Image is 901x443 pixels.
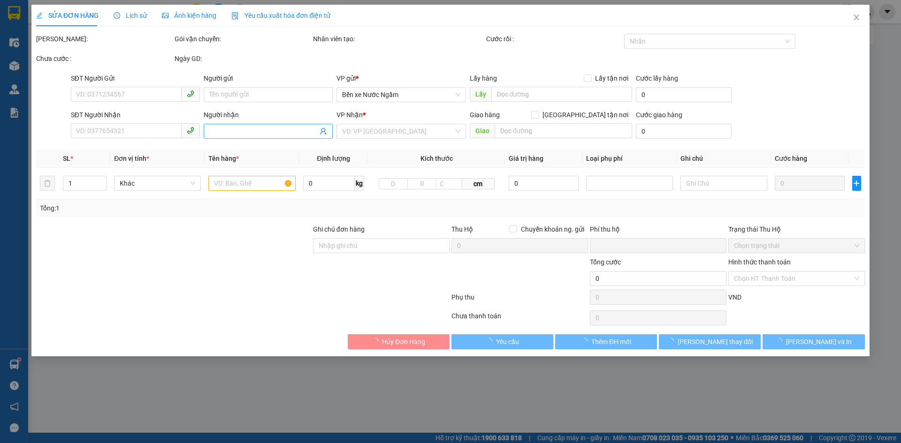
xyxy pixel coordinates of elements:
[680,176,767,191] input: Ghi Chú
[486,34,623,44] div: Cước rồi :
[852,176,861,191] button: plus
[491,87,632,102] input: Dọc đường
[636,75,678,82] label: Cước lấy hàng
[667,338,678,345] span: loading
[659,334,761,349] button: [PERSON_NAME] thay đổi
[495,123,632,138] input: Dọc đường
[209,155,239,162] span: Tên hàng
[175,34,311,44] div: Gói vận chuyển:
[775,155,808,162] span: Cước hàng
[407,178,436,189] input: R
[348,334,450,349] button: Hủy Đơn Hàng
[40,203,348,213] div: Tổng: 1
[677,150,771,168] th: Ghi chú
[451,334,553,349] button: Yêu cầu
[420,155,453,162] span: Kích thước
[337,73,466,83] div: VP gửi
[734,239,859,253] span: Chọn trạng thái
[517,224,588,234] span: Chuyển khoản ng. gửi
[317,155,350,162] span: Định lượng
[496,337,519,347] span: Yêu cầu
[776,338,786,345] span: loading
[71,110,200,120] div: SĐT Người Nhận
[313,238,450,253] input: Ghi chú đơn hàng
[114,12,120,19] span: clock-circle
[590,258,621,266] span: Tổng cước
[786,337,852,347] span: [PERSON_NAME] và In
[591,73,632,83] span: Lấy tận nơi
[462,178,494,189] span: cm
[636,87,732,102] input: Cước lấy hàng
[590,224,726,238] div: Phí thu hộ
[728,293,741,301] span: VND
[775,176,845,191] input: 0
[372,338,382,345] span: loading
[539,110,632,120] span: [GEOGRAPHIC_DATA] tận nơi
[853,180,861,187] span: plus
[209,176,296,191] input: VD: Bàn, Ghế
[379,178,408,189] input: D
[728,224,865,234] div: Trạng thái Thu Hộ
[678,337,753,347] span: [PERSON_NAME] thay đổi
[175,53,311,64] div: Ngày GD:
[313,34,484,44] div: Nhân viên tạo:
[204,110,333,120] div: Người nhận
[436,178,462,189] input: C
[231,12,239,20] img: icon
[40,176,55,191] button: delete
[555,334,657,349] button: Thêm ĐH mới
[728,258,791,266] label: Hình thức thanh toán
[470,87,491,102] span: Lấy
[36,53,173,64] div: Chưa cước :
[853,14,860,21] span: close
[337,111,363,119] span: VP Nhận
[591,337,631,347] span: Thêm ĐH mới
[355,176,364,191] span: kg
[470,123,495,138] span: Giao
[343,88,460,102] span: Bến xe Nước Ngầm
[162,12,168,19] span: picture
[204,73,333,83] div: Người gửi
[313,225,365,233] label: Ghi chú đơn hàng
[231,12,330,19] span: Yêu cầu xuất hóa đơn điện tử
[36,34,173,44] div: [PERSON_NAME]:
[636,111,682,119] label: Cước giao hàng
[115,155,150,162] span: Đơn vị tính
[382,337,425,347] span: Hủy Đơn Hàng
[162,12,216,19] span: Ảnh kiện hàng
[509,155,544,162] span: Giá trị hàng
[582,150,677,168] th: Loại phụ phí
[843,5,870,31] button: Close
[320,128,328,135] span: user-add
[470,111,500,119] span: Giao hàng
[636,124,732,139] input: Cước giao hàng
[451,225,473,233] span: Thu Hộ
[581,338,591,345] span: loading
[187,90,194,98] span: phone
[450,292,589,308] div: Phụ thu
[450,311,589,327] div: Chưa thanh toán
[187,127,194,134] span: phone
[763,334,865,349] button: [PERSON_NAME] và In
[36,12,99,19] span: SỬA ĐƠN HÀNG
[63,155,70,162] span: SL
[114,12,147,19] span: Lịch sử
[36,12,43,19] span: edit
[470,75,497,82] span: Lấy hàng
[71,73,200,83] div: SĐT Người Gửi
[486,338,496,345] span: loading
[120,176,196,190] span: Khác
